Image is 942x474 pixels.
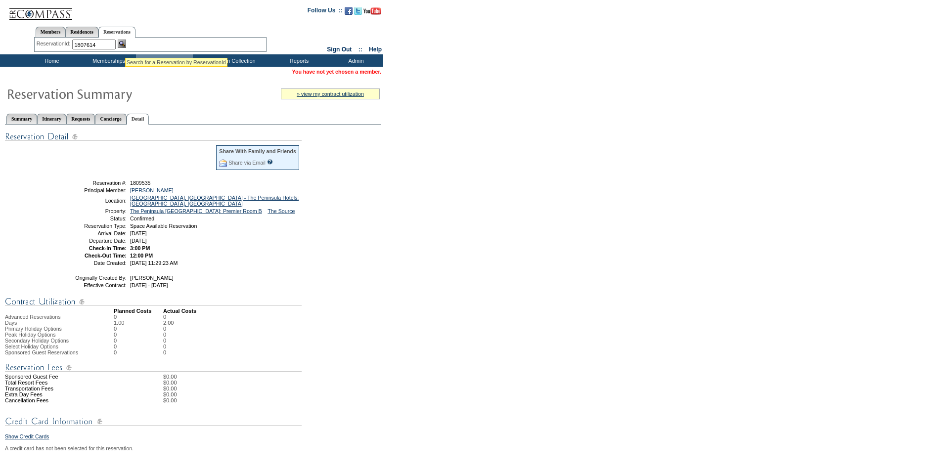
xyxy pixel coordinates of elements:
div: Search for a Reservation by ReservationId [127,59,226,65]
span: Days [5,320,17,326]
td: Sponsored Guest Fee [5,374,114,380]
span: 3:00 PM [130,245,150,251]
a: Reservations [98,27,135,38]
td: $0.00 [163,397,381,403]
span: Select Holiday Options [5,344,58,349]
img: Credit Card Information [5,415,302,428]
img: Follow us on Twitter [354,7,362,15]
a: Follow us on Twitter [354,10,362,16]
td: 0 [114,344,163,349]
div: ReservationId: [37,40,73,48]
a: Share via Email [228,160,266,166]
img: Reservation Search [118,40,126,48]
td: 0 [114,332,163,338]
td: 0 [163,314,174,320]
div: Share With Family and Friends [219,148,296,154]
a: The Source [268,208,295,214]
td: Total Resort Fees [5,380,114,386]
td: Reservations [136,54,193,67]
td: Arrival Date: [56,230,127,236]
span: 1809535 [130,180,151,186]
span: Advanced Reservations [5,314,61,320]
img: Reservation Fees [5,361,302,374]
a: Concierge [95,114,126,124]
span: [DATE] [130,238,147,244]
a: The Peninsula [GEOGRAPHIC_DATA]: Premier Room B [130,208,262,214]
img: Reservation Detail [5,130,302,143]
div: A credit card has not been selected for this reservation. [5,445,381,451]
span: [DATE] 11:29:23 AM [130,260,178,266]
td: Follow Us :: [308,6,343,18]
span: [DATE] [130,230,147,236]
td: $0.00 [163,391,381,397]
td: Actual Costs [163,308,381,314]
td: Home [22,54,79,67]
span: [PERSON_NAME] [130,275,174,281]
td: 0 [163,349,174,355]
span: [DATE] - [DATE] [130,282,168,288]
td: Extra Day Fees [5,391,114,397]
td: $0.00 [163,374,381,380]
span: Primary Holiday Options [5,326,62,332]
td: 0 [163,326,174,332]
a: Itinerary [37,114,66,124]
span: Space Available Reservation [130,223,197,229]
img: Subscribe to our YouTube Channel [363,7,381,15]
a: Help [369,46,382,53]
td: Location: [56,195,127,207]
td: Memberships [79,54,136,67]
td: Effective Contract: [56,282,127,288]
img: Contract Utilization [5,296,302,308]
a: Detail [127,114,149,125]
td: 0 [163,338,174,344]
strong: Check-Out Time: [85,253,127,259]
td: Property: [56,208,127,214]
a: Members [36,27,66,37]
td: 0 [163,344,174,349]
td: Vacation Collection [193,54,269,67]
td: 1.00 [114,320,163,326]
input: What is this? [267,159,273,165]
td: $0.00 [163,386,381,391]
span: Peak Holiday Options [5,332,55,338]
td: Reservation #: [56,180,127,186]
td: Transportation Fees [5,386,114,391]
td: Reports [269,54,326,67]
a: Residences [65,27,98,37]
span: Confirmed [130,215,154,221]
td: 0 [114,314,163,320]
td: Reservation Type: [56,223,127,229]
strong: Check-In Time: [89,245,127,251]
span: 12:00 PM [130,253,153,259]
span: Sponsored Guest Reservations [5,349,78,355]
a: Summary [6,114,37,124]
td: 0 [163,332,174,338]
td: Planned Costs [114,308,163,314]
a: Sign Out [327,46,352,53]
span: You have not yet chosen a member. [292,69,381,75]
a: Subscribe to our YouTube Channel [363,10,381,16]
a: Become our fan on Facebook [345,10,353,16]
td: 2.00 [163,320,174,326]
a: [GEOGRAPHIC_DATA], [GEOGRAPHIC_DATA] - The Peninsula Hotels: [GEOGRAPHIC_DATA], [GEOGRAPHIC_DATA] [130,195,299,207]
td: Principal Member: [56,187,127,193]
span: :: [359,46,362,53]
td: Admin [326,54,383,67]
a: Requests [66,114,95,124]
td: 0 [114,326,163,332]
img: Reservaton Summary [6,84,204,103]
td: Date Created: [56,260,127,266]
td: $0.00 [163,380,381,386]
td: Originally Created By: [56,275,127,281]
td: Status: [56,215,127,221]
span: Secondary Holiday Options [5,338,69,344]
td: Cancellation Fees [5,397,114,403]
td: 0 [114,338,163,344]
td: Departure Date: [56,238,127,244]
a: » view my contract utilization [297,91,364,97]
a: [PERSON_NAME] [130,187,174,193]
img: Become our fan on Facebook [345,7,353,15]
td: 0 [114,349,163,355]
a: Show Credit Cards [5,433,49,439]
